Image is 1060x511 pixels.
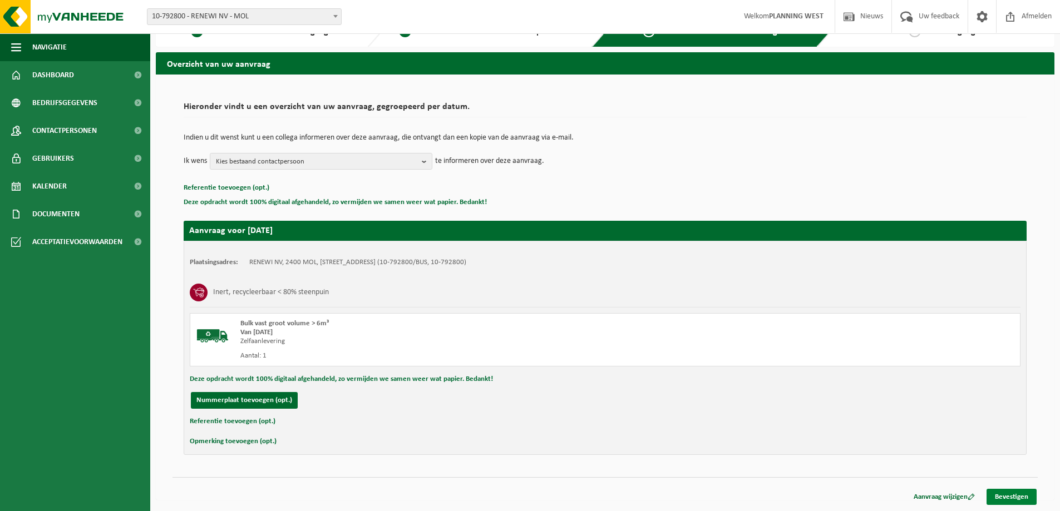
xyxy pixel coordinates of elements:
strong: Plaatsingsadres: [190,259,238,266]
div: Zelfaanlevering [240,337,650,346]
p: Indien u dit wenst kunt u een collega informeren over deze aanvraag, die ontvangt dan een kopie v... [184,134,1027,142]
td: RENEWI NV, 2400 MOL, [STREET_ADDRESS] (10-792800/BUS, 10-792800) [249,258,466,267]
h3: Inert, recycleerbaar < 80% steenpuin [213,284,329,301]
button: Nummerplaat toevoegen (opt.) [191,392,298,409]
button: Opmerking toevoegen (opt.) [190,434,277,449]
span: Dashboard [32,61,74,89]
a: Aanvraag wijzigen [905,489,983,505]
h2: Overzicht van uw aanvraag [156,52,1054,74]
a: Bevestigen [987,489,1037,505]
span: Bedrijfsgegevens [32,89,97,117]
h2: Hieronder vindt u een overzicht van uw aanvraag, gegroepeerd per datum. [184,102,1027,117]
button: Kies bestaand contactpersoon [210,153,432,170]
button: Deze opdracht wordt 100% digitaal afgehandeld, zo vermijden we samen weer wat papier. Bedankt! [190,372,493,386]
span: Navigatie [32,33,67,61]
span: Kies bestaand contactpersoon [216,153,417,170]
span: Contactpersonen [32,117,97,145]
p: te informeren over deze aanvraag. [435,153,544,170]
span: Kalender [32,172,67,200]
button: Deze opdracht wordt 100% digitaal afgehandeld, zo vermijden we samen weer wat papier. Bedankt! [184,195,487,210]
img: BL-SO-LV.png [196,319,229,353]
p: Ik wens [184,153,207,170]
span: Documenten [32,200,80,228]
strong: Van [DATE] [240,329,273,336]
span: Gebruikers [32,145,74,172]
div: Aantal: 1 [240,351,650,360]
strong: Aanvraag voor [DATE] [189,226,273,235]
span: Bulk vast groot volume > 6m³ [240,320,329,327]
button: Referentie toevoegen (opt.) [184,181,269,195]
span: 10-792800 - RENEWI NV - MOL [147,9,341,24]
span: 10-792800 - RENEWI NV - MOL [147,8,342,25]
button: Referentie toevoegen (opt.) [190,414,275,429]
span: Acceptatievoorwaarden [32,228,122,256]
strong: PLANNING WEST [769,12,824,21]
